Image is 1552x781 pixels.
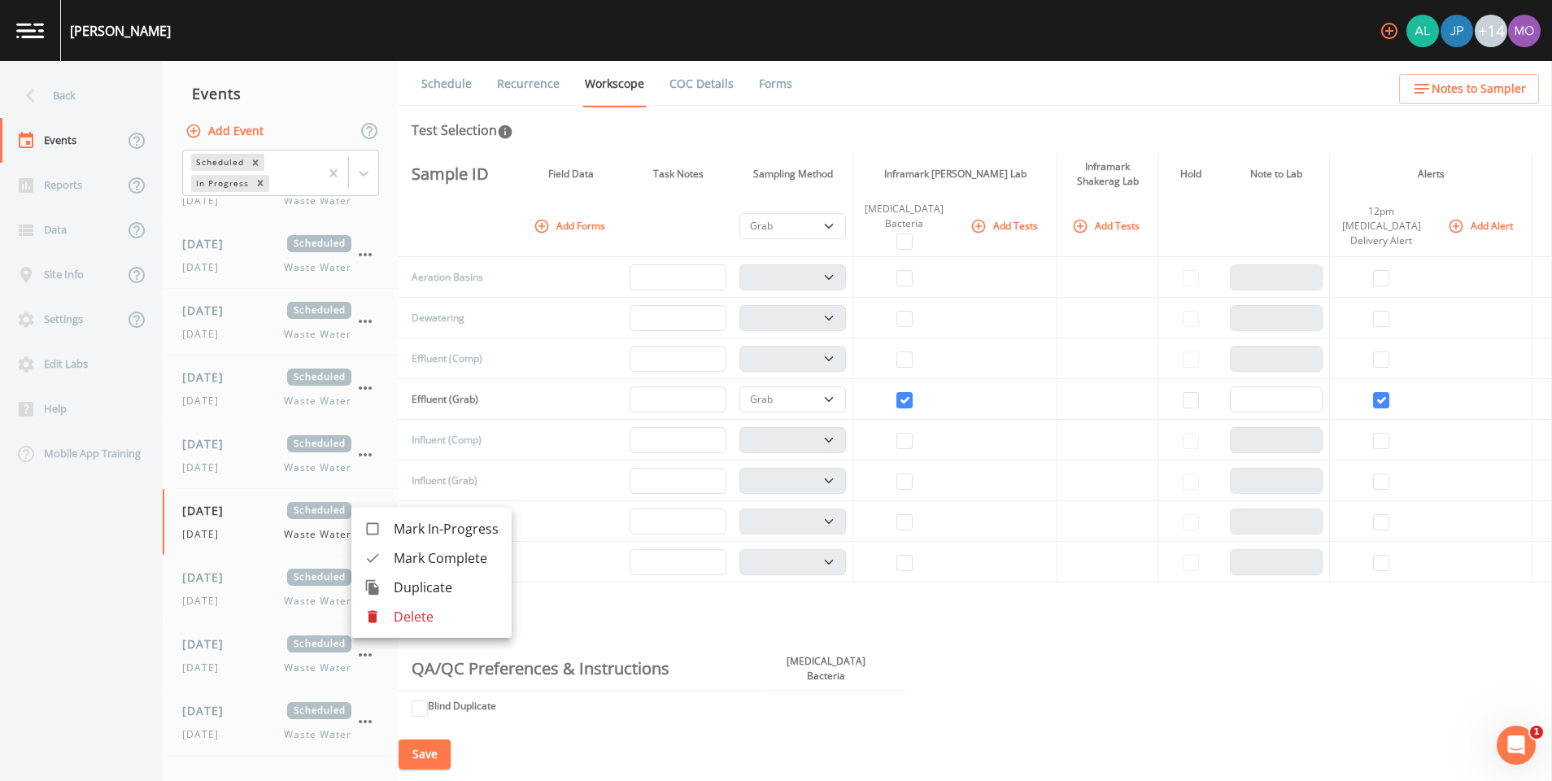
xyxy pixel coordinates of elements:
[1530,726,1543,739] span: 1
[394,519,499,539] span: Mark In-Progress
[1497,726,1536,765] iframe: Intercom live chat
[394,607,499,626] p: Delete
[394,578,499,597] span: Duplicate
[394,548,499,568] span: Mark Complete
